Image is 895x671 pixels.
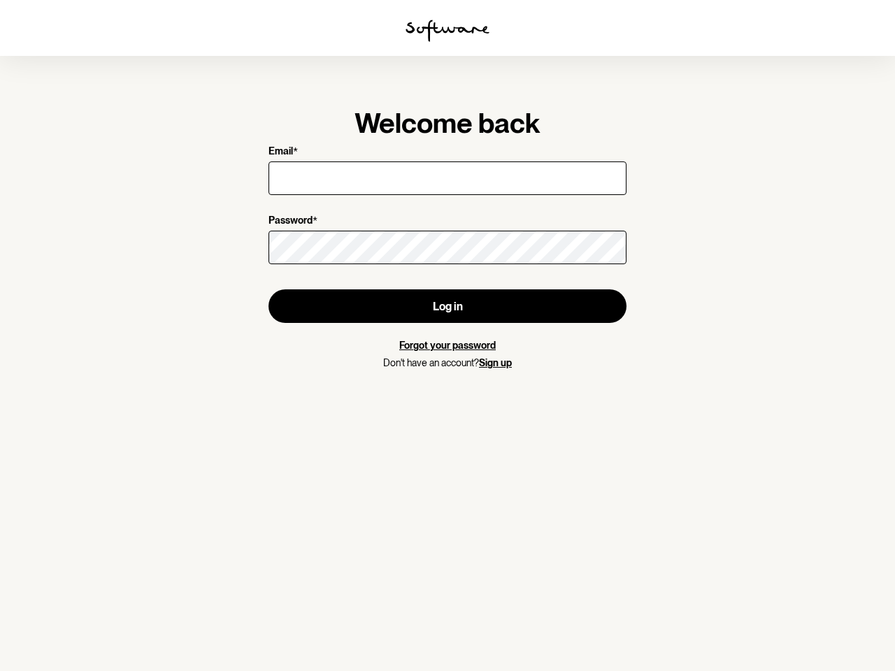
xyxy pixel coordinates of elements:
a: Forgot your password [399,340,496,351]
a: Sign up [479,357,512,368]
p: Don't have an account? [268,357,626,369]
button: Log in [268,289,626,323]
p: Password [268,215,313,228]
img: software logo [406,20,489,42]
p: Email [268,145,293,159]
h1: Welcome back [268,106,626,140]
